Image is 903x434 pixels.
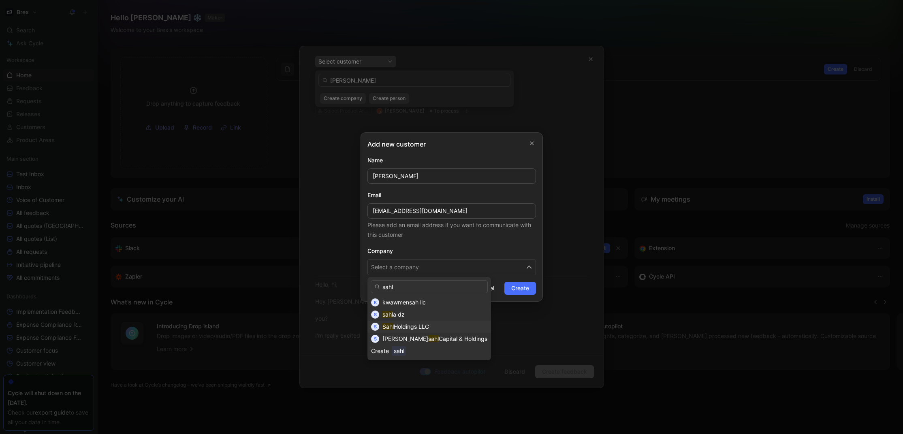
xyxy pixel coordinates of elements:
input: Search... [371,280,488,293]
mark: Sahl [382,323,394,330]
span: sahl [392,346,406,356]
mark: sahl [428,335,439,342]
span: Holdings LLC [394,323,429,330]
span: kwawmensah llc [382,299,426,306]
div: S [371,335,379,343]
span: [PERSON_NAME] [382,335,428,342]
div: k [371,298,379,306]
mark: sahl [382,311,393,318]
div: S [371,323,379,331]
span: a dz [393,311,405,318]
div: Create [371,346,389,356]
div: s [371,311,379,319]
span: Capital & Holdings [439,335,487,342]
